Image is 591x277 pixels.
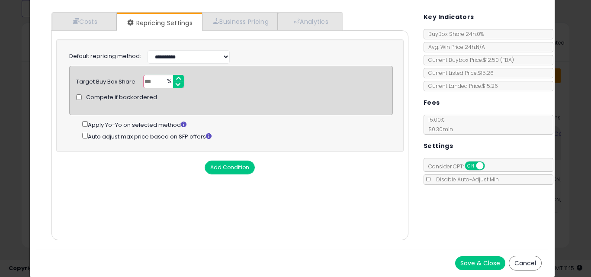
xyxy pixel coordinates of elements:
span: Current Landed Price: $15.26 [424,82,498,90]
a: Analytics [278,13,342,30]
span: Avg. Win Price 24h: N/A [424,43,485,51]
label: Default repricing method: [69,52,141,61]
button: Cancel [509,256,542,271]
span: $0.30 min [424,126,453,133]
h5: Fees [424,97,440,108]
div: Target Buy Box Share: [76,75,137,86]
h5: Settings [424,141,453,151]
a: Business Pricing [202,13,278,30]
span: Current Listed Price: $15.26 [424,69,494,77]
span: ON [466,162,476,170]
span: Compete if backordered [86,93,157,102]
span: 15.00 % [424,116,453,133]
a: Costs [52,13,117,30]
button: Save & Close [455,256,505,270]
span: $12.50 [483,56,514,64]
a: Repricing Settings [117,14,202,32]
span: ( FBA ) [500,56,514,64]
span: BuyBox Share 24h: 0% [424,30,484,38]
span: Disable Auto-Adjust Min [432,176,499,183]
div: Auto adjust max price based on SFP offers [82,131,393,141]
span: Consider CPT: [424,163,496,170]
h5: Key Indicators [424,12,474,23]
button: Add Condition [205,161,255,174]
div: Apply Yo-Yo on selected method [82,119,393,129]
span: OFF [483,162,497,170]
span: % [162,75,176,88]
span: Current Buybox Price: [424,56,514,64]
